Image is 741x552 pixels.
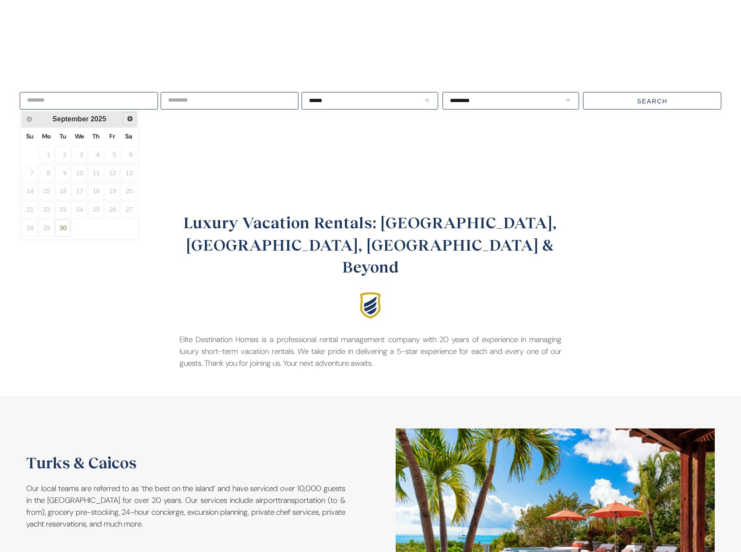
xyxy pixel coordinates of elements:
button: Search [583,92,721,110]
span: Saturday [125,132,132,140]
a: 6 [396,427,715,436]
span: transportation (to & from), grocery pre-stocking, 24-hour concierge, excursion planning, private ... [26,495,345,529]
a: 30 [55,219,71,237]
h1: Luxury Vacation Rentals: [GEOGRAPHIC_DATA], [GEOGRAPHIC_DATA], [GEOGRAPHIC_DATA] & Beyond [179,211,562,277]
span: Our local teams are referred to as ‘the best on the island’ and have serviced over 10,000 guests ... [26,483,345,506]
span: Live well, travel often. [18,58,211,80]
span: Friday [109,132,115,140]
span: 2025 [91,115,106,123]
span: Elite Destination Homes is a professional rental management company with 20 years of experience i... [179,334,562,368]
span: Thursday [92,132,99,140]
span: Monday [42,132,51,140]
span: Next [126,115,133,122]
span: September [53,115,89,123]
span: Tuesday [60,132,66,140]
p: Turks & Caicos [26,450,345,474]
span: Sunday [26,132,33,140]
a: Next [123,112,136,125]
span: Wednesday [75,132,84,140]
